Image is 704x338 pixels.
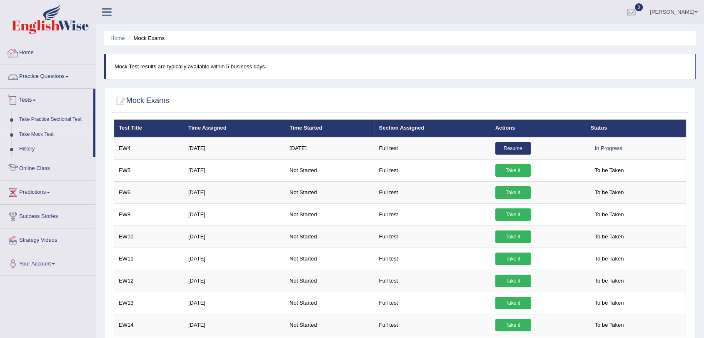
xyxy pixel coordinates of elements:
li: Mock Exams [126,34,165,42]
td: [DATE] [184,203,285,225]
span: To be Taken [590,297,628,309]
td: EW11 [114,248,184,270]
a: Predictions [0,181,95,202]
td: [DATE] [184,181,285,203]
span: To be Taken [590,275,628,287]
td: [DATE] [184,225,285,248]
a: Take Practice Sectional Test [15,112,93,127]
th: Status [586,120,686,137]
td: Not Started [285,159,374,181]
a: Home [0,41,95,62]
td: [DATE] [184,248,285,270]
td: EW6 [114,181,184,203]
span: To be Taken [590,164,628,177]
span: To be Taken [590,319,628,331]
a: Take it [495,275,531,287]
p: Mock Test results are typically available within 5 business days. [115,63,687,70]
td: [DATE] [184,270,285,292]
span: To be Taken [590,208,628,221]
td: Full test [374,248,491,270]
th: Time Started [285,120,374,137]
td: EW12 [114,270,184,292]
td: EW10 [114,225,184,248]
td: EW5 [114,159,184,181]
th: Time Assigned [184,120,285,137]
a: Online Class [0,157,95,178]
h2: Mock Exams [114,95,169,107]
td: [DATE] [184,314,285,336]
td: Not Started [285,314,374,336]
td: Full test [374,270,491,292]
a: Take it [495,186,531,199]
td: [DATE] [285,137,374,160]
a: History [15,142,93,157]
a: Resume [495,142,531,155]
td: Full test [374,314,491,336]
a: Take Mock Test [15,127,93,142]
a: Home [110,35,125,41]
div: In Progress [590,142,626,155]
span: 0 [635,3,643,11]
span: To be Taken [590,230,628,243]
td: Full test [374,181,491,203]
td: Not Started [285,292,374,314]
th: Section Assigned [374,120,491,137]
a: Your Account [0,252,95,273]
a: Strategy Videos [0,228,95,249]
a: Take it [495,164,531,177]
a: Take it [495,208,531,221]
a: Take it [495,230,531,243]
td: [DATE] [184,137,285,160]
td: Not Started [285,225,374,248]
td: Not Started [285,203,374,225]
td: Not Started [285,248,374,270]
td: EW8 [114,203,184,225]
td: EW14 [114,314,184,336]
td: Not Started [285,270,374,292]
th: Test Title [114,120,184,137]
td: Not Started [285,181,374,203]
td: EW13 [114,292,184,314]
td: [DATE] [184,292,285,314]
span: To be Taken [590,253,628,265]
a: Success Stories [0,205,95,225]
td: [DATE] [184,159,285,181]
a: Tests [0,89,93,110]
a: Take it [495,253,531,265]
a: Take it [495,319,531,331]
td: Full test [374,159,491,181]
a: Take it [495,297,531,309]
td: Full test [374,137,491,160]
td: Full test [374,225,491,248]
th: Actions [491,120,586,137]
span: To be Taken [590,186,628,199]
td: Full test [374,203,491,225]
td: Full test [374,292,491,314]
a: Practice Questions [0,65,95,86]
td: EW4 [114,137,184,160]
